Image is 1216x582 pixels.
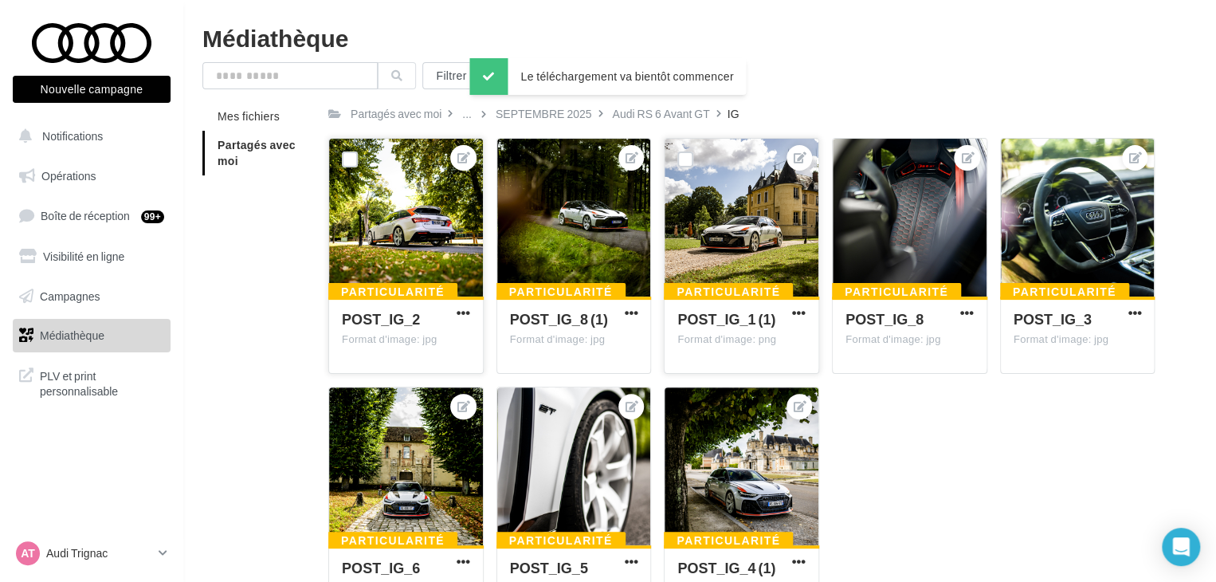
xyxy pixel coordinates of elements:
[46,545,152,561] p: Audi Trignac
[10,159,174,193] a: Opérations
[1000,283,1129,301] div: Particularité
[677,559,775,576] span: POST_IG_4 (1)
[342,559,420,576] span: POST_IG_6
[41,169,96,183] span: Opérations
[664,532,793,549] div: Particularité
[10,319,174,352] a: Médiathèque
[664,283,793,301] div: Particularité
[496,532,626,549] div: Particularité
[202,26,1197,49] div: Médiathèque
[459,103,475,125] div: ...
[10,240,174,273] a: Visibilité en ligne
[510,332,638,347] div: Format d'image: jpg
[40,328,104,342] span: Médiathèque
[1014,332,1142,347] div: Format d'image: jpg
[10,280,174,313] a: Campagnes
[728,106,739,122] div: IG
[510,310,608,328] span: POST_IG_8 (1)
[218,109,280,123] span: Mes fichiers
[342,310,420,328] span: POST_IG_2
[43,250,124,263] span: Visibilité en ligne
[10,120,167,153] button: Notifications
[328,283,457,301] div: Particularité
[42,129,103,143] span: Notifications
[832,283,961,301] div: Particularité
[218,138,296,167] span: Partagés avec moi
[1162,528,1200,566] div: Open Intercom Messenger
[496,106,592,122] div: SEPTEMBRE 2025
[845,310,924,328] span: POST_IG_8
[41,209,130,222] span: Boîte de réception
[141,210,164,223] div: 99+
[40,365,164,399] span: PLV et print personnalisable
[10,359,174,406] a: PLV et print personnalisable
[422,62,512,89] button: Filtrer par
[10,199,174,233] a: Boîte de réception99+
[612,106,709,122] div: Audi RS 6 Avant GT
[677,332,806,347] div: Format d'image: png
[1014,310,1092,328] span: POST_IG_3
[510,559,588,576] span: POST_IG_5
[328,532,457,549] div: Particularité
[40,289,100,302] span: Campagnes
[469,58,746,95] div: Le téléchargement va bientôt commencer
[677,310,775,328] span: POST_IG_1 (1)
[845,332,974,347] div: Format d'image: jpg
[13,76,171,103] button: Nouvelle campagne
[351,106,441,122] div: Partagés avec moi
[13,538,171,568] a: AT Audi Trignac
[21,545,35,561] span: AT
[342,332,470,347] div: Format d'image: jpg
[496,283,626,301] div: Particularité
